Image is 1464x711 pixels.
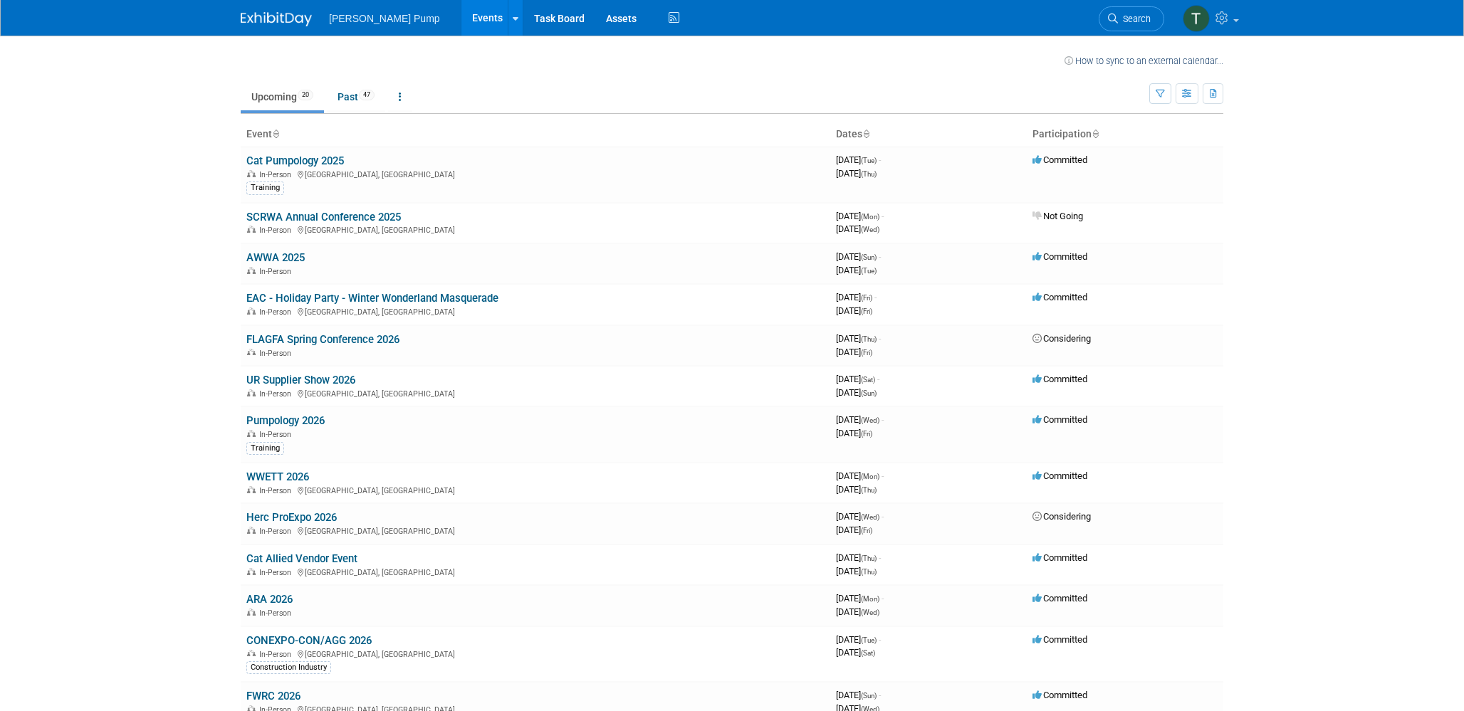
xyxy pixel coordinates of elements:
img: In-Person Event [247,226,256,233]
a: Herc ProExpo 2026 [246,511,337,524]
span: Considering [1032,333,1091,344]
span: 20 [298,90,313,100]
span: (Fri) [861,527,872,534]
span: - [879,154,881,165]
span: Committed [1032,251,1087,262]
span: In-Person [259,226,296,235]
span: (Tue) [861,157,877,164]
span: [PERSON_NAME] Pump [329,13,440,24]
span: (Sat) [861,376,875,384]
span: [DATE] [836,428,872,438]
img: In-Person Event [247,609,256,616]
a: Search [1099,6,1164,31]
span: Committed [1032,374,1087,384]
img: In-Person Event [247,307,256,315]
div: [GEOGRAPHIC_DATA], [GEOGRAPHIC_DATA] [246,305,825,317]
a: How to sync to an external calendar... [1065,56,1223,66]
span: - [874,292,877,302]
span: Search [1118,14,1151,24]
span: 47 [359,90,375,100]
a: UR Supplier Show 2026 [246,374,355,386]
span: (Wed) [861,416,879,424]
span: [DATE] [836,347,872,357]
a: Cat Pumpology 2025 [246,154,344,167]
div: Construction Industry [246,661,331,674]
span: Committed [1032,154,1087,165]
span: - [882,511,884,522]
a: EAC - Holiday Party - Winter Wonderland Masquerade [246,292,498,305]
span: - [882,593,884,604]
span: - [877,374,879,384]
span: [DATE] [836,606,879,617]
span: [DATE] [836,470,884,481]
a: Cat Allied Vendor Event [246,552,357,565]
img: In-Person Event [247,650,256,657]
a: AWWA 2025 [246,251,305,264]
img: In-Person Event [247,527,256,534]
span: (Fri) [861,349,872,357]
span: [DATE] [836,265,877,275]
img: In-Person Event [247,170,256,177]
span: Committed [1032,414,1087,425]
img: In-Person Event [247,267,256,274]
span: (Thu) [861,486,877,494]
span: Considering [1032,511,1091,522]
span: [DATE] [836,566,877,576]
span: In-Person [259,568,296,577]
img: In-Person Event [247,349,256,356]
span: (Mon) [861,473,879,480]
img: ExhibitDay [241,12,312,26]
div: Training [246,442,284,455]
span: In-Person [259,170,296,179]
span: (Thu) [861,568,877,576]
span: [DATE] [836,511,884,522]
span: - [882,211,884,221]
div: [GEOGRAPHIC_DATA], [GEOGRAPHIC_DATA] [246,525,825,536]
span: [DATE] [836,305,872,316]
a: Upcoming20 [241,83,324,110]
span: (Thu) [861,170,877,178]
span: (Tue) [861,267,877,275]
a: SCRWA Annual Conference 2025 [246,211,401,223]
th: Participation [1027,122,1223,147]
span: Committed [1032,634,1087,645]
span: [DATE] [836,292,877,302]
span: In-Person [259,389,296,399]
div: [GEOGRAPHIC_DATA], [GEOGRAPHIC_DATA] [246,566,825,577]
span: Not Going [1032,211,1083,221]
span: [DATE] [836,690,881,700]
span: - [882,470,884,481]
span: [DATE] [836,593,884,604]
span: Committed [1032,552,1087,563]
a: ARA 2026 [246,593,293,606]
span: [DATE] [836,211,884,221]
span: - [879,333,881,344]
a: Sort by Start Date [862,128,869,139]
span: (Thu) [861,335,877,343]
span: (Mon) [861,213,879,221]
div: Training [246,181,284,194]
span: (Wed) [861,609,879,616]
span: [DATE] [836,374,879,384]
div: [GEOGRAPHIC_DATA], [GEOGRAPHIC_DATA] [246,223,825,235]
span: In-Person [259,349,296,358]
img: In-Person Event [247,568,256,575]
a: Past47 [327,83,385,110]
span: Committed [1032,690,1087,700]
a: Sort by Participation Type [1092,128,1099,139]
a: Sort by Event Name [272,128,279,139]
span: - [879,634,881,645]
span: (Tue) [861,636,877,644]
span: In-Person [259,267,296,276]
span: (Fri) [861,294,872,302]
span: In-Person [259,307,296,317]
div: [GEOGRAPHIC_DATA], [GEOGRAPHIC_DATA] [246,484,825,495]
span: [DATE] [836,552,881,563]
th: Dates [830,122,1027,147]
span: Committed [1032,292,1087,302]
span: Committed [1032,593,1087,604]
span: [DATE] [836,634,881,645]
span: In-Person [259,650,296,659]
img: In-Person Event [247,430,256,437]
span: [DATE] [836,223,879,234]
